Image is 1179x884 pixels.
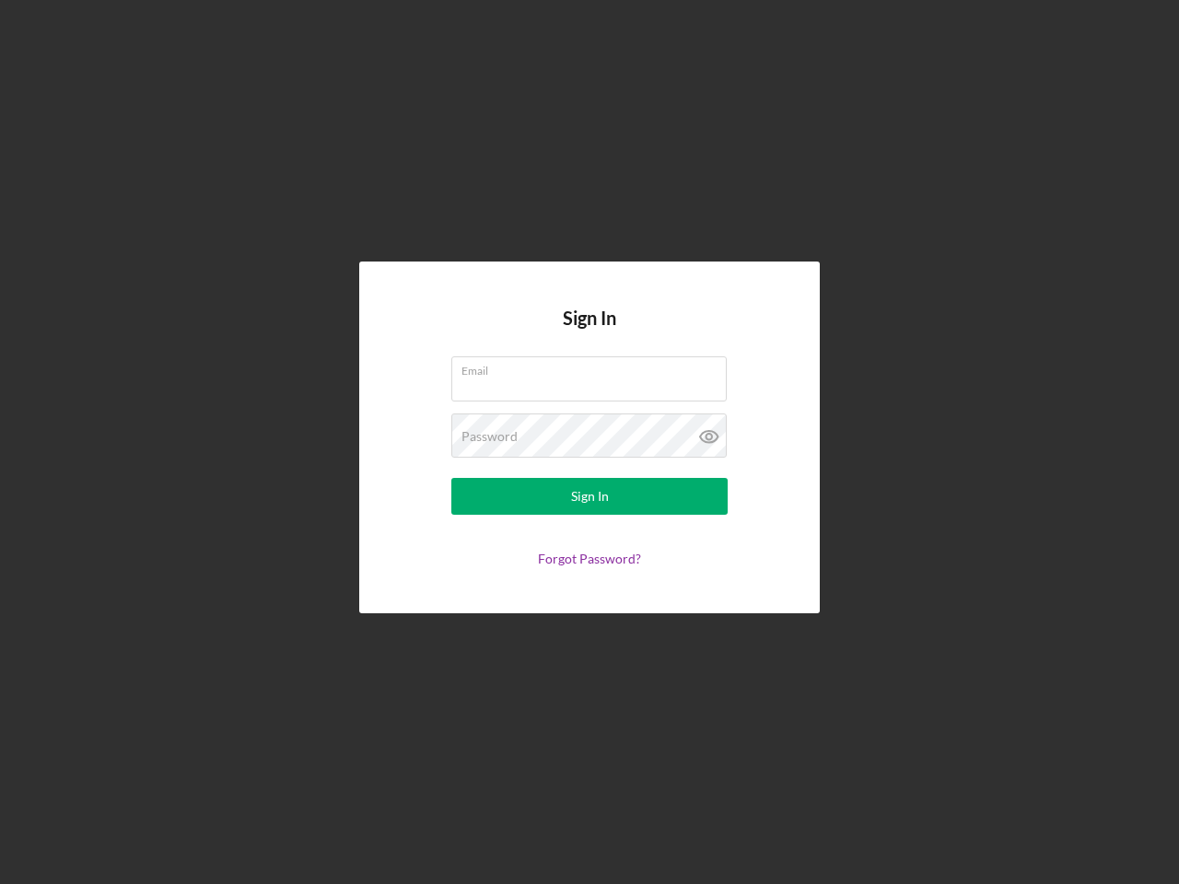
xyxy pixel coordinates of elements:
label: Password [461,429,518,444]
div: Sign In [571,478,609,515]
label: Email [461,357,727,378]
a: Forgot Password? [538,551,641,566]
button: Sign In [451,478,728,515]
h4: Sign In [563,308,616,356]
